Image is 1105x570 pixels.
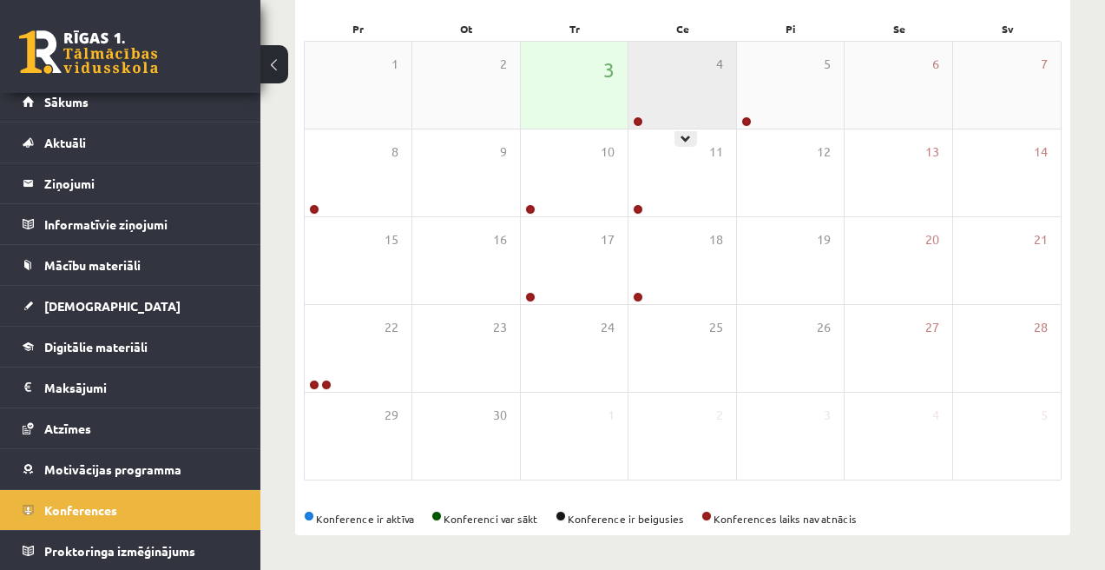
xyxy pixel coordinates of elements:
span: Aktuāli [44,135,86,150]
span: 2 [716,406,723,425]
span: 26 [817,318,831,337]
span: 2 [500,55,507,74]
span: Atzīmes [44,421,91,436]
a: Konferences [23,490,239,530]
span: 10 [601,142,615,162]
a: Digitālie materiāli [23,327,239,367]
span: [DEMOGRAPHIC_DATA] [44,298,181,314]
div: Tr [520,17,628,41]
span: 21 [1034,230,1048,249]
span: 15 [385,230,398,249]
span: 20 [925,230,939,249]
a: Motivācijas programma [23,449,239,489]
span: 8 [391,142,398,162]
div: Se [845,17,954,41]
span: 6 [932,55,939,74]
a: Ziņojumi [23,163,239,203]
div: Pi [737,17,845,41]
span: Sākums [44,94,89,109]
span: 13 [925,142,939,162]
span: 16 [493,230,507,249]
span: 18 [709,230,723,249]
span: 17 [601,230,615,249]
div: Konference ir aktīva Konferenci var sākt Konference ir beigusies Konferences laiks nav atnācis [304,511,1062,527]
span: 12 [817,142,831,162]
a: Sākums [23,82,239,122]
span: 22 [385,318,398,337]
legend: Informatīvie ziņojumi [44,204,239,244]
div: Ot [412,17,521,41]
span: 27 [925,318,939,337]
span: 5 [824,55,831,74]
span: 3 [824,406,831,425]
div: Ce [628,17,737,41]
legend: Maksājumi [44,368,239,408]
div: Pr [304,17,412,41]
span: Proktoringa izmēģinājums [44,543,195,559]
a: Rīgas 1. Tālmācības vidusskola [19,30,158,74]
span: Konferences [44,502,117,518]
span: 1 [391,55,398,74]
span: 11 [709,142,723,162]
span: 28 [1034,318,1048,337]
a: Maksājumi [23,368,239,408]
span: 1 [608,406,615,425]
span: 9 [500,142,507,162]
span: 23 [493,318,507,337]
span: 30 [493,406,507,425]
span: 29 [385,406,398,425]
a: Informatīvie ziņojumi [23,204,239,244]
span: Mācību materiāli [44,257,141,273]
div: Sv [953,17,1062,41]
span: 24 [601,318,615,337]
legend: Ziņojumi [44,163,239,203]
span: 14 [1034,142,1048,162]
span: 19 [817,230,831,249]
span: Digitālie materiāli [44,339,148,355]
span: 4 [932,406,939,425]
span: 3 [603,55,615,84]
a: [DEMOGRAPHIC_DATA] [23,286,239,326]
a: Aktuāli [23,123,239,162]
span: Motivācijas programma [44,461,181,477]
a: Atzīmes [23,408,239,448]
span: 4 [716,55,723,74]
span: 5 [1041,406,1048,425]
span: 25 [709,318,723,337]
a: Mācību materiāli [23,245,239,285]
span: 7 [1041,55,1048,74]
